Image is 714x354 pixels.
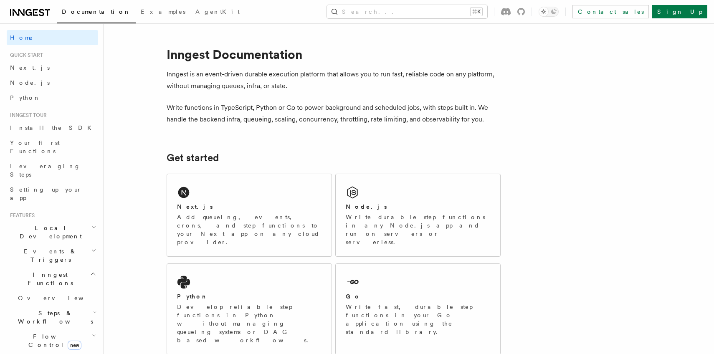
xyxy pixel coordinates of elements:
span: Next.js [10,64,50,71]
p: Write durable step functions in any Node.js app and run on servers or serverless. [346,213,490,246]
a: Overview [15,291,98,306]
button: Toggle dark mode [539,7,559,17]
span: Quick start [7,52,43,58]
a: Node.jsWrite durable step functions in any Node.js app and run on servers or serverless. [335,174,501,257]
a: Next.jsAdd queueing, events, crons, and step functions to your Next app on any cloud provider. [167,174,332,257]
h2: Python [177,292,208,301]
a: Get started [167,152,219,164]
a: Install the SDK [7,120,98,135]
button: Flow Controlnew [15,329,98,352]
span: Documentation [62,8,131,15]
p: Develop reliable step functions in Python without managing queueing systems or DAG based workflows. [177,303,322,344]
span: Steps & Workflows [15,309,93,326]
a: Your first Functions [7,135,98,159]
span: Examples [141,8,185,15]
kbd: ⌘K [471,8,482,16]
a: AgentKit [190,3,245,23]
span: Flow Control [15,332,92,349]
a: Examples [136,3,190,23]
button: Steps & Workflows [15,306,98,329]
span: Local Development [7,224,91,240]
span: AgentKit [195,8,240,15]
span: Overview [18,295,104,301]
p: Write fast, durable step functions in your Go application using the standard library. [346,303,490,336]
a: Home [7,30,98,45]
span: new [68,341,81,350]
a: Next.js [7,60,98,75]
span: Home [10,33,33,42]
a: Leveraging Steps [7,159,98,182]
button: Events & Triggers [7,244,98,267]
span: Python [10,94,41,101]
button: Search...⌘K [327,5,487,18]
span: Your first Functions [10,139,60,154]
span: Inngest Functions [7,271,90,287]
button: Inngest Functions [7,267,98,291]
h1: Inngest Documentation [167,47,501,62]
a: Documentation [57,3,136,23]
a: Contact sales [572,5,649,18]
button: Local Development [7,220,98,244]
h2: Next.js [177,202,213,211]
a: Sign Up [652,5,707,18]
span: Install the SDK [10,124,96,131]
span: Node.js [10,79,50,86]
span: Features [7,212,35,219]
span: Inngest tour [7,112,47,119]
h2: Go [346,292,361,301]
p: Add queueing, events, crons, and step functions to your Next app on any cloud provider. [177,213,322,246]
a: Setting up your app [7,182,98,205]
span: Leveraging Steps [10,163,81,178]
a: Python [7,90,98,105]
h2: Node.js [346,202,387,211]
span: Events & Triggers [7,247,91,264]
p: Inngest is an event-driven durable execution platform that allows you to run fast, reliable code ... [167,68,501,92]
p: Write functions in TypeScript, Python or Go to power background and scheduled jobs, with steps bu... [167,102,501,125]
a: Node.js [7,75,98,90]
span: Setting up your app [10,186,82,201]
